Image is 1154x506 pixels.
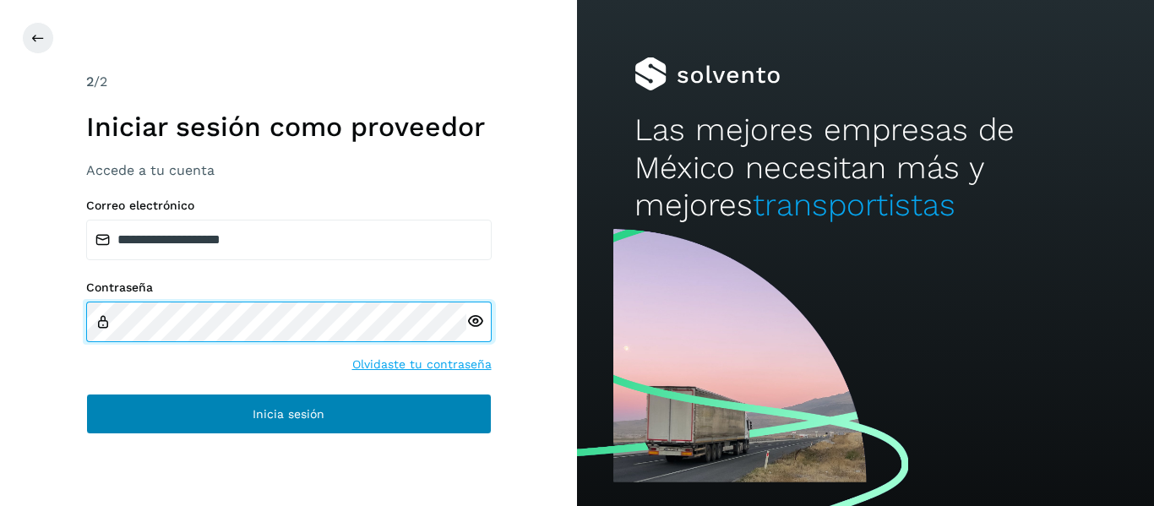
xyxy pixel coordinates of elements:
label: Correo electrónico [86,199,492,213]
span: transportistas [753,187,955,223]
button: Inicia sesión [86,394,492,434]
span: Inicia sesión [253,408,324,420]
div: /2 [86,72,492,92]
a: Olvidaste tu contraseña [352,356,492,373]
h1: Iniciar sesión como proveedor [86,111,492,143]
span: 2 [86,73,94,90]
label: Contraseña [86,280,492,295]
h3: Accede a tu cuenta [86,162,492,178]
h2: Las mejores empresas de México necesitan más y mejores [634,112,1096,224]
